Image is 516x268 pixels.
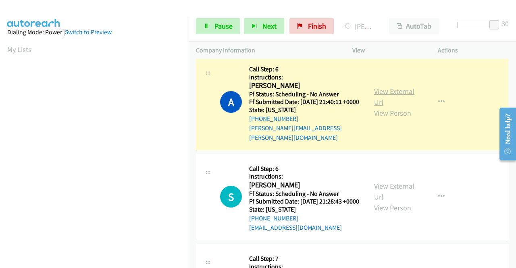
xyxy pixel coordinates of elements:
[249,106,360,114] h5: State: [US_STATE]
[389,18,439,34] button: AutoTab
[249,181,357,190] h2: [PERSON_NAME]
[249,197,359,206] h5: Ff Submitted Date: [DATE] 21:26:43 +0000
[220,186,242,208] h1: S
[438,46,509,55] p: Actions
[65,28,112,36] a: Switch to Preview
[249,81,357,90] h2: [PERSON_NAME]
[249,172,359,181] h5: Instructions:
[249,124,342,141] a: [PERSON_NAME][EMAIL_ADDRESS][PERSON_NAME][DOMAIN_NAME]
[501,18,509,29] div: 30
[493,102,516,166] iframe: Resource Center
[214,21,233,31] span: Pause
[374,203,411,212] a: View Person
[244,18,284,34] button: Next
[374,87,414,107] a: View External Url
[249,73,360,81] h5: Instructions:
[7,27,181,37] div: Dialing Mode: Power |
[249,255,359,263] h5: Call Step: 7
[249,224,342,231] a: [EMAIL_ADDRESS][DOMAIN_NAME]
[249,90,360,98] h5: Ff Status: Scheduling - No Answer
[249,214,298,222] a: [PHONE_NUMBER]
[220,186,242,208] div: The call is yet to be attempted
[196,18,240,34] a: Pause
[374,181,414,202] a: View External Url
[220,91,242,113] h1: A
[374,108,411,118] a: View Person
[249,98,360,106] h5: Ff Submitted Date: [DATE] 21:40:11 +0000
[7,45,31,54] a: My Lists
[249,165,359,173] h5: Call Step: 6
[289,18,334,34] a: Finish
[352,46,423,55] p: View
[249,115,298,123] a: [PHONE_NUMBER]
[249,206,359,214] h5: State: [US_STATE]
[308,21,326,31] span: Finish
[249,65,360,73] h5: Call Step: 6
[262,21,277,31] span: Next
[345,21,375,32] p: [PERSON_NAME]
[196,46,338,55] p: Company Information
[249,190,359,198] h5: Ff Status: Scheduling - No Answer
